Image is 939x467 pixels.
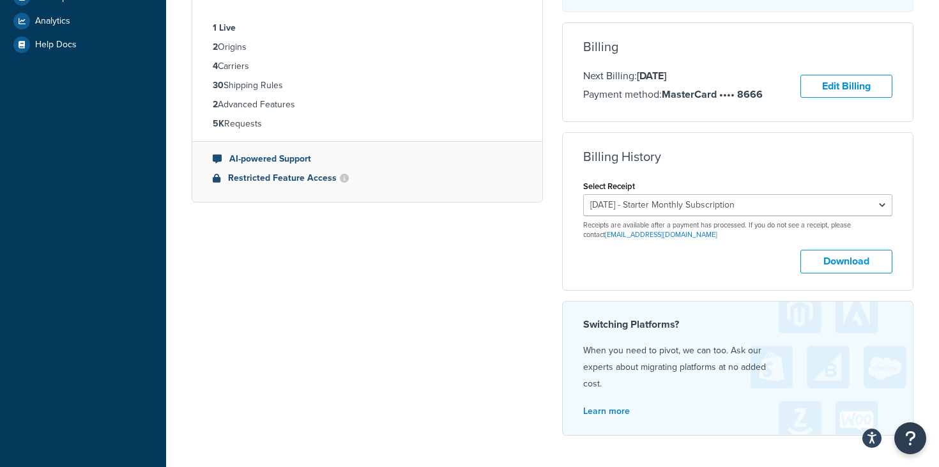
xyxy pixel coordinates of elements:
li: Carriers [213,59,522,73]
a: Help Docs [10,33,156,56]
li: Restricted Feature Access [213,171,522,185]
h4: Switching Platforms? [583,317,892,332]
strong: MasterCard •••• 8666 [662,87,763,102]
h3: Billing [583,40,618,54]
strong: 5K [213,117,224,130]
span: Analytics [35,16,70,27]
p: Next Billing: [583,68,763,84]
span: Help Docs [35,40,77,50]
strong: 2 [213,40,218,54]
a: Edit Billing [800,75,892,98]
a: [EMAIL_ADDRESS][DOMAIN_NAME] [605,229,717,240]
p: Receipts are available after a payment has processed. If you do not see a receipt, please contact [583,220,892,240]
h3: Billing History [583,149,661,164]
li: Requests [213,117,522,131]
li: Advanced Features [213,98,522,112]
li: Shipping Rules [213,79,522,93]
li: AI-powered Support [213,152,522,166]
button: Open Resource Center [894,422,926,454]
a: Analytics [10,10,156,33]
strong: 1 Live [213,21,236,34]
strong: 4 [213,59,218,73]
button: Download [800,250,892,273]
strong: [DATE] [637,68,666,83]
a: Learn more [583,404,630,418]
li: Origins [213,40,522,54]
strong: 30 [213,79,224,92]
p: Payment method: [583,86,763,103]
label: Select Receipt [583,181,635,191]
p: When you need to pivot, we can too. Ask our experts about migrating platforms at no added cost. [583,342,892,392]
strong: 2 [213,98,218,111]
